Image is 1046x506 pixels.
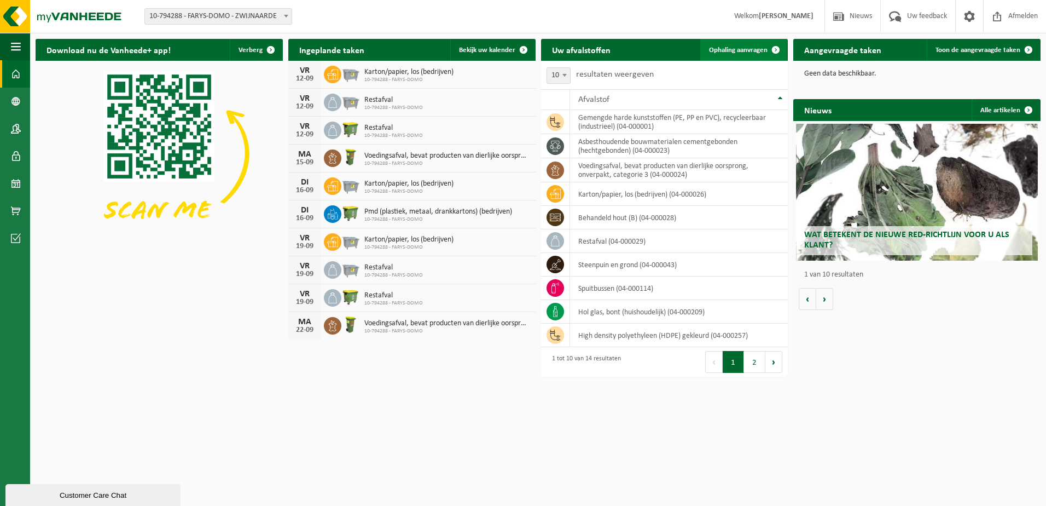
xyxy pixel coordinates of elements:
[570,158,788,182] td: voedingsafval, bevat producten van dierlijke oorsprong, onverpakt, categorie 3 (04-000024)
[364,188,454,195] span: 10-794288 - FARYS-DOMO
[364,208,512,216] span: Pmd (plastiek, metaal, drankkartons) (bedrijven)
[804,70,1030,78] p: Geen data beschikbaar.
[230,39,282,61] button: Verberg
[804,231,1009,250] span: Wat betekent de nieuwe RED-richtlijn voor u als klant?
[341,287,360,306] img: WB-1100-HPE-GN-50
[294,298,316,306] div: 19-09
[294,215,316,222] div: 16-09
[341,315,360,334] img: WB-0060-HPE-GN-50
[364,328,530,335] span: 10-794288 - FARYS-DOMO
[576,70,654,79] label: resultaten weergeven
[570,134,788,158] td: asbesthoudende bouwmaterialen cementgebonden (hechtgebonden) (04-000023)
[927,39,1039,61] a: Toon de aangevraagde taken
[294,271,316,278] div: 19-09
[578,95,609,104] span: Afvalstof
[36,39,182,60] h2: Download nu de Vanheede+ app!
[144,8,292,25] span: 10-794288 - FARYS-DOMO - ZWIJNAARDE
[364,180,454,188] span: Karton/papier, los (bedrijven)
[36,61,283,246] img: Download de VHEPlus App
[570,229,788,253] td: restafval (04-000029)
[364,272,423,279] span: 10-794288 - FARYS-DOMO
[570,206,788,229] td: behandeld hout (B) (04-000028)
[700,39,787,61] a: Ophaling aanvragen
[804,271,1035,279] p: 1 van 10 resultaten
[570,110,788,134] td: gemengde harde kunststoffen (PE, PP en PVC), recycleerbaar (industrieel) (04-000001)
[709,47,768,54] span: Ophaling aanvragen
[765,351,782,373] button: Next
[793,99,842,120] h2: Nieuws
[364,216,512,223] span: 10-794288 - FARYS-DOMO
[364,263,423,272] span: Restafval
[547,68,570,83] span: 10
[364,124,423,133] span: Restafval
[294,159,316,166] div: 15-09
[364,235,454,244] span: Karton/papier, los (bedrijven)
[5,482,183,506] iframe: chat widget
[364,133,423,139] span: 10-794288 - FARYS-DOMO
[294,66,316,75] div: VR
[570,324,788,347] td: high density polyethyleen (HDPE) gekleurd (04-000257)
[341,120,360,139] img: WB-1100-HPE-GN-50
[341,232,360,250] img: WB-2500-GAL-GY-01
[294,94,316,103] div: VR
[294,131,316,139] div: 12-09
[459,47,515,54] span: Bekijk uw kalender
[364,291,423,300] span: Restafval
[799,288,816,310] button: Vorige
[364,96,423,105] span: Restafval
[744,351,765,373] button: 2
[294,103,316,111] div: 12-09
[570,182,788,206] td: karton/papier, los (bedrijven) (04-000026)
[294,178,316,187] div: DI
[341,92,360,111] img: WB-2500-GAL-GY-01
[364,152,530,160] span: Voedingsafval, bevat producten van dierlijke oorsprong, onverpakt, categorie 3
[364,68,454,77] span: Karton/papier, los (bedrijven)
[723,351,744,373] button: 1
[288,39,375,60] h2: Ingeplande taken
[570,253,788,277] td: steenpuin en grond (04-000043)
[294,75,316,83] div: 12-09
[972,99,1039,121] a: Alle artikelen
[294,122,316,131] div: VR
[364,77,454,83] span: 10-794288 - FARYS-DOMO
[294,318,316,326] div: MA
[364,160,530,167] span: 10-794288 - FARYS-DOMO
[793,39,892,60] h2: Aangevraagde taken
[341,176,360,194] img: WB-2500-GAL-GY-01
[294,206,316,215] div: DI
[364,244,454,251] span: 10-794288 - FARYS-DOMO
[294,262,316,271] div: VR
[294,234,316,243] div: VR
[341,148,360,166] img: WB-0060-HPE-GN-50
[450,39,534,61] a: Bekijk uw kalender
[341,204,360,222] img: WB-1100-HPE-GN-50
[759,12,813,20] strong: [PERSON_NAME]
[570,300,788,324] td: hol glas, bont (huishoudelijk) (04-000209)
[796,124,1038,261] a: Wat betekent de nieuwe RED-richtlijn voor u als klant?
[239,47,263,54] span: Verberg
[294,326,316,334] div: 22-09
[547,350,621,374] div: 1 tot 10 van 14 resultaten
[364,300,423,307] span: 10-794288 - FARYS-DOMO
[364,105,423,111] span: 10-794288 - FARYS-DOMO
[341,260,360,278] img: WB-2500-GAL-GY-01
[570,277,788,300] td: spuitbussen (04-000114)
[547,67,571,84] span: 10
[294,150,316,159] div: MA
[541,39,621,60] h2: Uw afvalstoffen
[935,47,1020,54] span: Toon de aangevraagde taken
[294,290,316,298] div: VR
[364,319,530,328] span: Voedingsafval, bevat producten van dierlijke oorsprong, onverpakt, categorie 3
[145,9,292,24] span: 10-794288 - FARYS-DOMO - ZWIJNAARDE
[816,288,833,310] button: Volgende
[341,64,360,83] img: WB-2500-GAL-GY-01
[294,187,316,194] div: 16-09
[705,351,723,373] button: Previous
[294,243,316,250] div: 19-09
